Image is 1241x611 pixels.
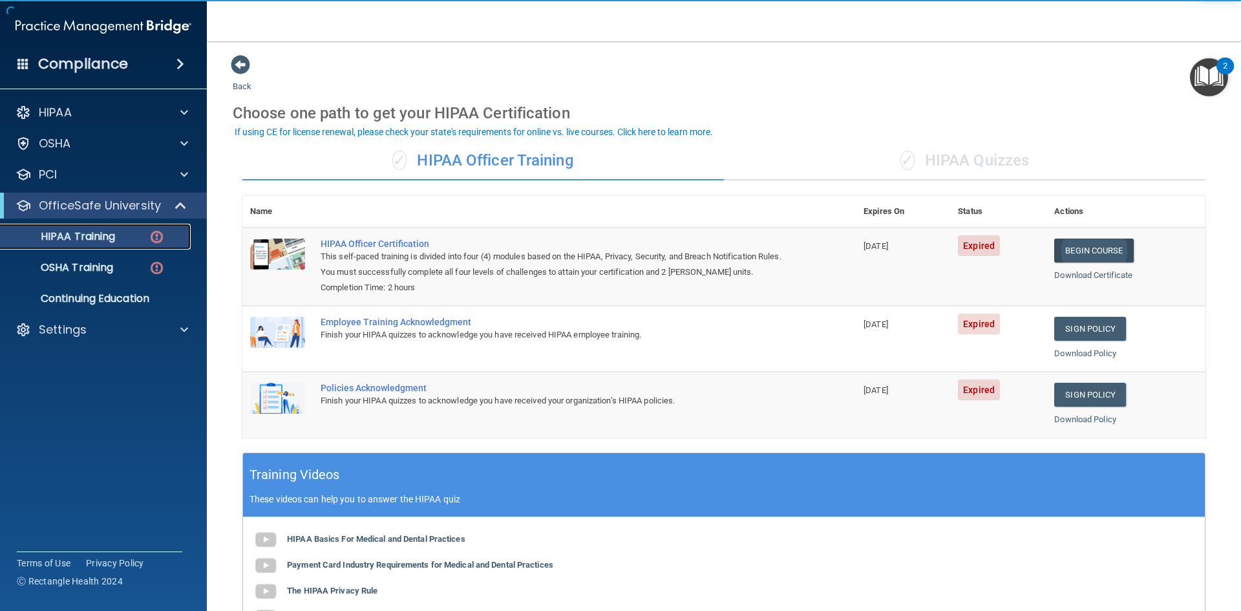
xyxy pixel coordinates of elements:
[1223,66,1227,83] div: 2
[287,586,377,595] b: The HIPAA Privacy Rule
[900,151,915,170] span: ✓
[39,167,57,182] p: PCI
[1054,270,1132,280] a: Download Certificate
[287,534,465,544] b: HIPAA Basics For Medical and Dental Practices
[958,380,1000,400] span: Expired
[321,239,791,249] a: HIPAA Officer Certification
[950,196,1046,228] th: Status
[249,464,340,486] h5: Training Videos
[16,198,187,213] a: OfficeSafe University
[16,136,188,151] a: OSHA
[321,249,791,280] div: This self-paced training is divided into four (4) modules based on the HIPAA, Privacy, Security, ...
[149,260,165,276] img: danger-circle.6113f641.png
[864,385,888,395] span: [DATE]
[235,127,713,136] div: If using CE for license renewal, please check your state's requirements for online vs. live cours...
[1054,383,1126,407] a: Sign Policy
[321,327,791,343] div: Finish your HIPAA quizzes to acknowledge you have received HIPAA employee training.
[16,105,188,120] a: HIPAA
[856,196,950,228] th: Expires On
[242,196,313,228] th: Name
[16,322,188,338] a: Settings
[958,314,1000,334] span: Expired
[1190,58,1228,96] button: Open Resource Center, 2 new notifications
[17,557,70,570] a: Terms of Use
[958,235,1000,256] span: Expired
[253,553,279,579] img: gray_youtube_icon.38fcd6cc.png
[1054,317,1126,341] a: Sign Policy
[149,229,165,245] img: danger-circle.6113f641.png
[39,322,87,338] p: Settings
[1046,196,1205,228] th: Actions
[253,579,279,605] img: gray_youtube_icon.38fcd6cc.png
[8,292,185,305] p: Continuing Education
[253,527,279,553] img: gray_youtube_icon.38fcd6cc.png
[16,14,191,39] img: PMB logo
[321,317,791,327] div: Employee Training Acknowledgment
[249,494,1198,504] p: These videos can help you to answer the HIPAA quiz
[8,261,113,274] p: OSHA Training
[321,280,791,295] div: Completion Time: 2 hours
[38,55,128,73] h4: Compliance
[287,560,553,570] b: Payment Card Industry Requirements for Medical and Dental Practices
[864,319,888,329] span: [DATE]
[8,230,115,243] p: HIPAA Training
[242,142,724,180] div: HIPAA Officer Training
[233,94,1215,132] div: Choose one path to get your HIPAA Certification
[321,393,791,409] div: Finish your HIPAA quizzes to acknowledge you have received your organization’s HIPAA policies.
[864,241,888,251] span: [DATE]
[17,575,123,588] span: Ⓒ Rectangle Health 2024
[16,167,188,182] a: PCI
[1054,414,1116,424] a: Download Policy
[1054,239,1133,263] a: Begin Course
[86,557,144,570] a: Privacy Policy
[392,151,407,170] span: ✓
[39,105,72,120] p: HIPAA
[233,66,251,91] a: Back
[39,198,161,213] p: OfficeSafe University
[724,142,1205,180] div: HIPAA Quizzes
[39,136,71,151] p: OSHA
[1054,348,1116,358] a: Download Policy
[321,383,791,393] div: Policies Acknowledgment
[233,125,715,138] button: If using CE for license renewal, please check your state's requirements for online vs. live cours...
